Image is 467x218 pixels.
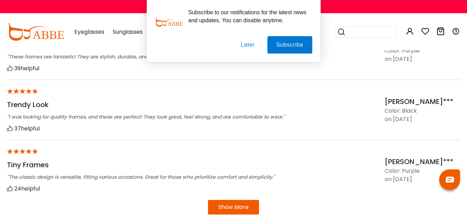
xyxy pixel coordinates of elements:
button: Later [232,36,263,54]
div: [PERSON_NAME]*** [385,96,460,107]
button: Subscribe [267,36,312,54]
div: "The classic design is versatile, fitting various occasions. Great for those who prioritize comfo... [7,173,367,181]
div: on [DATE] [385,175,412,184]
div: Subscribe to our notifications for the latest news and updates. You can disable anytime. [183,8,312,24]
div: helpful [7,184,367,193]
div: helpful [7,124,367,133]
img: chat [446,177,454,183]
div: Color: Black [385,107,460,115]
div: Trendy Look [7,99,367,110]
div: Color: Purple [385,167,460,175]
div: helpful [7,64,367,73]
img: notification icon [155,8,183,36]
span: 37 [14,124,21,132]
button: Show More [208,200,259,215]
div: Tiny Frames [7,160,367,170]
div: on [DATE] [385,115,412,123]
div: "I was looking for quality frames, and these are perfect! They look great, feel strong, and are c... [7,113,367,121]
div: [PERSON_NAME]*** [385,156,460,167]
span: 24 [14,185,21,193]
span: 39 [14,64,21,72]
